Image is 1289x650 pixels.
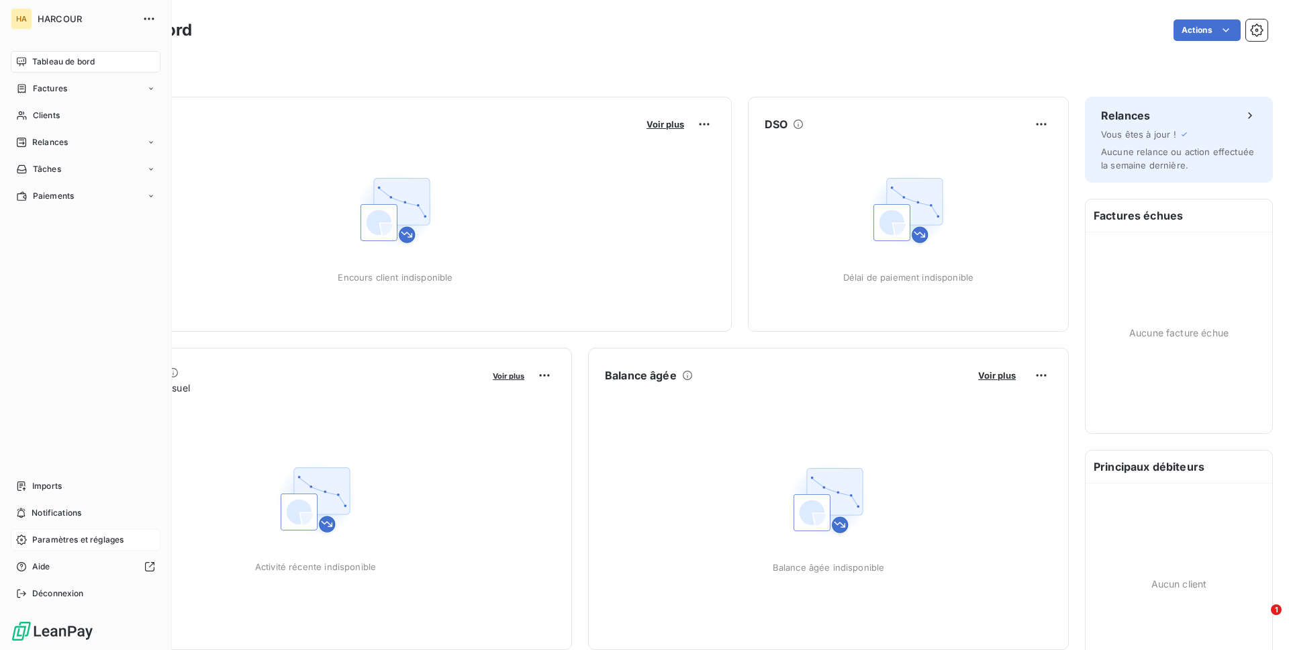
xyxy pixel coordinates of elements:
span: Déconnexion [32,588,84,600]
img: Logo LeanPay [11,620,94,642]
iframe: Intercom live chat [1243,604,1276,637]
span: Aucune facture échue [1129,326,1229,340]
h6: Factures échues [1086,199,1272,232]
span: Notifications [32,507,81,519]
span: Vous êtes à jour ! [1101,129,1176,140]
span: Tâches [33,163,61,175]
span: Aucun client [1151,577,1207,591]
button: Voir plus [642,118,688,130]
img: Empty state [352,167,438,253]
h6: Principaux débiteurs [1086,451,1272,483]
span: Paramètres et réglages [32,534,124,546]
span: Aide [32,561,50,573]
span: Clients [33,109,60,122]
span: HARCOUR [38,13,134,24]
span: Aucune relance ou action effectuée la semaine dernière. [1101,146,1254,171]
h6: DSO [765,116,787,132]
span: 1 [1271,604,1282,615]
span: Délai de paiement indisponible [843,272,974,283]
img: Empty state [273,457,359,543]
img: Empty state [785,457,871,543]
span: Encours client indisponible [338,272,452,283]
span: Tableau de bord [32,56,95,68]
div: HA [11,8,32,30]
span: Activité récente indisponible [255,561,376,572]
span: Voir plus [978,370,1016,381]
span: Voir plus [647,119,684,130]
h6: Balance âgée [605,367,677,383]
span: Relances [32,136,68,148]
span: Chiffre d'affaires mensuel [76,381,483,395]
button: Voir plus [974,369,1020,381]
h6: Relances [1101,107,1150,124]
span: Balance âgée indisponible [773,562,885,573]
img: Empty state [865,167,951,253]
span: Factures [33,83,67,95]
button: Actions [1174,19,1241,41]
span: Paiements [33,190,74,202]
button: Voir plus [489,369,528,381]
span: Imports [32,480,62,492]
span: Voir plus [493,371,524,381]
a: Aide [11,556,160,577]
